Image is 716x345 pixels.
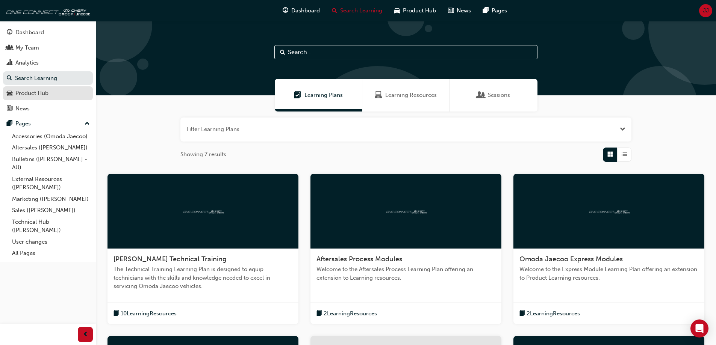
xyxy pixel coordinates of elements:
a: Bulletins ([PERSON_NAME] - AU) [9,154,93,173]
a: External Resources ([PERSON_NAME]) [9,173,93,193]
a: Aftersales ([PERSON_NAME]) [9,142,93,154]
img: oneconnect [588,207,630,214]
button: Pages [3,117,93,131]
span: List [622,150,627,159]
span: Sessions [477,91,485,99]
span: car-icon [394,6,400,15]
a: Dashboard [3,26,93,39]
a: oneconnect[PERSON_NAME] Technical TrainingThe Technical Training Learning Plan is designed to equ... [107,174,298,324]
div: Analytics [15,59,39,67]
a: Accessories (Omoda Jaecoo) [9,131,93,142]
span: Search Learning [340,6,382,15]
a: Technical Hub ([PERSON_NAME]) [9,216,93,236]
span: [PERSON_NAME] Technical Training [114,255,227,263]
button: Open the filter [620,125,625,134]
span: Showing 7 results [180,150,226,159]
a: guage-iconDashboard [277,3,326,18]
button: book-icon2LearningResources [519,309,580,318]
span: news-icon [7,105,12,112]
img: oneconnect [182,207,224,214]
a: news-iconNews [442,3,477,18]
a: oneconnectOmoda Jaecoo Express ModulesWelcome to the Express Module Learning Plan offering an ext... [513,174,704,324]
span: Omoda Jaecoo Express Modules [519,255,623,263]
span: book-icon [519,309,525,318]
a: Product Hub [3,86,93,100]
button: book-icon10LearningResources [114,309,177,318]
span: pages-icon [483,6,489,15]
img: oneconnect [385,207,427,214]
span: Learning Plans [294,91,301,99]
span: Welcome to the Aftersales Process Learning Plan offering an extension to Learning resources. [316,265,495,282]
span: Learning Plans [304,91,343,99]
button: book-icon2LearningResources [316,309,377,318]
span: up-icon [85,119,90,129]
a: pages-iconPages [477,3,513,18]
a: car-iconProduct Hub [388,3,442,18]
span: The Technical Training Learning Plan is designed to equip technicians with the skills and knowled... [114,265,292,291]
span: news-icon [448,6,454,15]
span: Pages [492,6,507,15]
span: 2 Learning Resources [324,309,377,318]
span: Search [280,48,285,57]
span: Learning Resources [375,91,382,99]
span: Welcome to the Express Module Learning Plan offering an extension to Product Learning resources. [519,265,698,282]
span: book-icon [114,309,119,318]
button: JJ [699,4,712,17]
a: All Pages [9,247,93,259]
div: News [15,104,30,113]
span: Dashboard [291,6,320,15]
span: 2 Learning Resources [527,309,580,318]
span: chart-icon [7,60,12,66]
a: Sales ([PERSON_NAME]) [9,205,93,216]
span: Learning Resources [385,91,437,99]
span: guage-icon [7,29,12,36]
span: Sessions [488,91,510,99]
a: Search Learning [3,71,93,85]
input: Search... [274,45,537,59]
a: search-iconSearch Learning [326,3,388,18]
span: search-icon [7,75,12,82]
span: people-icon [7,45,12,51]
a: Marketing ([PERSON_NAME]) [9,193,93,205]
span: News [457,6,471,15]
a: News [3,102,93,116]
span: car-icon [7,90,12,97]
a: Analytics [3,56,93,70]
span: search-icon [332,6,337,15]
img: oneconnect [4,3,90,18]
span: guage-icon [283,6,288,15]
a: Learning ResourcesLearning Resources [362,79,450,111]
span: 10 Learning Resources [121,309,177,318]
div: Pages [15,119,31,128]
span: book-icon [316,309,322,318]
div: Product Hub [15,89,48,98]
div: Open Intercom Messenger [690,319,708,337]
a: User changes [9,236,93,248]
a: My Team [3,41,93,55]
span: Grid [607,150,613,159]
button: DashboardMy TeamAnalyticsSearch LearningProduct HubNews [3,24,93,117]
span: Product Hub [403,6,436,15]
span: pages-icon [7,121,12,127]
a: Learning PlansLearning Plans [275,79,362,111]
a: oneconnectAftersales Process ModulesWelcome to the Aftersales Process Learning Plan offering an e... [310,174,501,324]
span: Aftersales Process Modules [316,255,402,263]
span: JJ [703,6,709,15]
a: SessionsSessions [450,79,537,111]
div: Dashboard [15,28,44,37]
div: My Team [15,44,39,52]
span: prev-icon [83,330,88,339]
